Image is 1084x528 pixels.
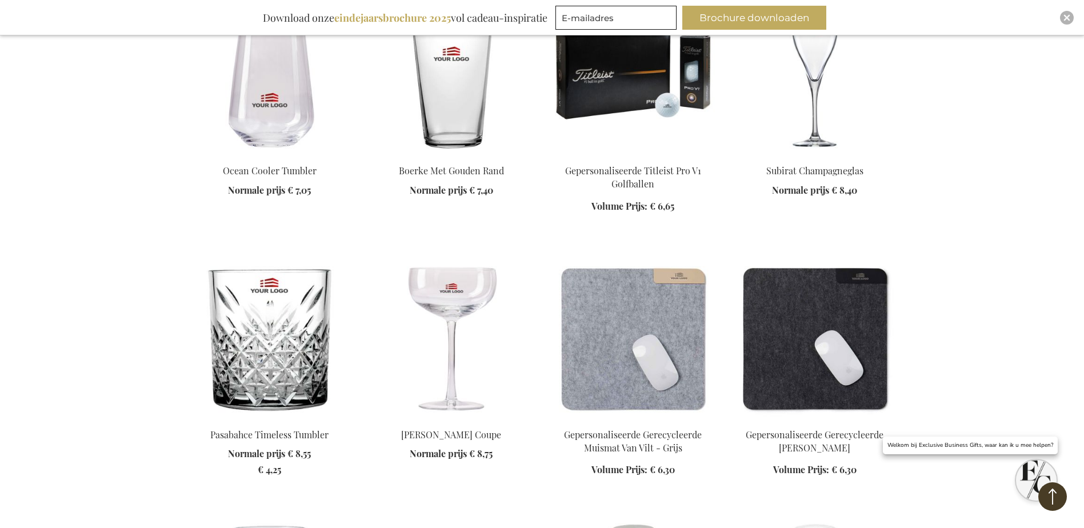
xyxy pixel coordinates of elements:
[551,414,715,425] a: Personalised Recycled Felt Mouse Pad - Grey
[773,463,829,475] span: Volume Prijs:
[564,429,702,454] a: Gepersonaliseerde Gerecycleerde Muismat Van Vilt - Grijs
[188,414,351,425] a: Pasabahce Timeless Tumbler
[228,447,285,459] span: Normale prijs
[410,447,467,459] span: Normale prijs
[555,6,680,33] form: marketing offers and promotions
[223,165,317,177] a: Ocean Cooler Tumbler
[228,184,285,196] span: Normale prijs
[591,463,675,477] a: Volume Prijs: € 6,30
[772,184,829,196] span: Normale prijs
[766,165,863,177] a: Subirat Champagneglas
[469,184,493,196] span: € 7,40
[1060,11,1074,25] div: Close
[773,463,857,477] a: Volume Prijs: € 6,30
[258,463,281,475] span: € 4,25
[287,447,311,459] span: € 8,55
[370,150,533,161] a: Boerke With Gold Rrim
[551,259,715,419] img: Personalised Recycled Felt Mouse Pad - Grey
[591,200,674,213] a: Volume Prijs: € 6,65
[370,259,533,419] img: Tess Champagne Coupe
[551,150,715,161] a: Personalised Titleist Pro V1 Golf Balls
[370,414,533,425] a: Tess Champagne Coupe
[555,6,677,30] input: E-mailadres
[469,447,493,459] span: € 8,75
[591,463,647,475] span: Volume Prijs:
[401,429,501,441] a: [PERSON_NAME] Coupe
[565,165,701,190] a: Gepersonaliseerde Titleist Pro V1 Golfballen
[650,463,675,475] span: € 6,30
[682,6,826,30] button: Brochure downloaden
[399,165,504,177] a: Boerke Met Gouden Rand
[334,11,451,25] b: eindejaarsbrochure 2025
[258,6,553,30] div: Download onze vol cadeau-inspiratie
[831,184,857,196] span: € 8,40
[410,184,467,196] span: Normale prijs
[733,150,897,161] a: Subirat Champagneglas
[228,463,311,477] a: € 4,25
[746,429,883,454] a: Gepersonaliseerde Gerecycleerde [PERSON_NAME]
[188,150,351,161] a: Ocean Cooler Tumbler
[287,184,311,196] span: € 7,05
[733,259,897,419] img: Personalised Recycled Felt Mouse Pad - Black
[650,200,674,212] span: € 6,65
[188,259,351,419] img: Pasabahce Timeless Tumbler
[733,414,897,425] a: Personalised Recycled Felt Mouse Pad - Black
[831,463,857,475] span: € 6,30
[210,429,329,441] a: Pasabahce Timeless Tumbler
[591,200,647,212] span: Volume Prijs:
[1063,14,1070,21] img: Close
